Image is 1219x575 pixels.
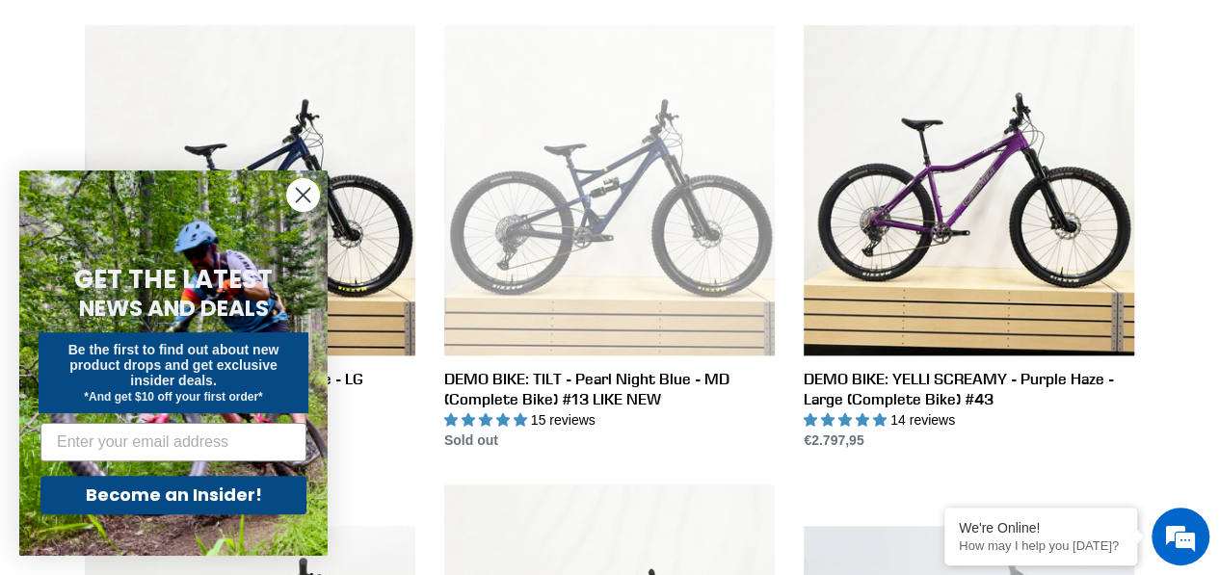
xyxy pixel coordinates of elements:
[286,178,320,212] button: Close dialog
[84,390,262,404] span: *And get $10 off your first order*
[959,538,1123,553] p: How may I help you today?
[40,423,306,461] input: Enter your email address
[79,293,269,324] span: NEWS AND DEALS
[959,520,1123,536] div: We're Online!
[74,262,273,297] span: GET THE LATEST
[40,476,306,514] button: Become an Insider!
[68,342,279,388] span: Be the first to find out about new product drops and get exclusive insider deals.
